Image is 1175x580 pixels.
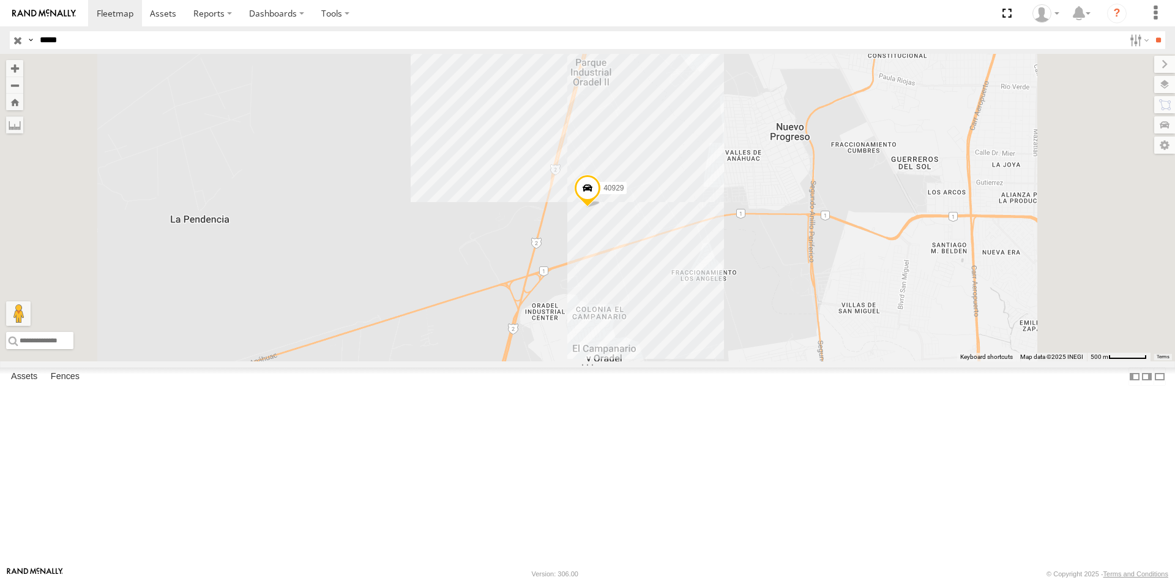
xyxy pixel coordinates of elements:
label: Measure [6,116,23,134]
button: Keyboard shortcuts [960,353,1013,361]
label: Dock Summary Table to the Right [1141,367,1153,385]
div: © Copyright 2025 - [1046,570,1168,578]
span: Map data ©2025 INEGI [1020,353,1083,360]
button: Zoom out [6,77,23,94]
label: Dock Summary Table to the Left [1128,367,1141,385]
a: Terms and Conditions [1103,570,1168,578]
div: Juan Lopez [1028,4,1064,23]
button: Map Scale: 500 m per 59 pixels [1087,353,1151,361]
button: Drag Pegman onto the map to open Street View [6,301,31,326]
a: Visit our Website [7,568,63,580]
button: Zoom Home [6,94,23,110]
label: Map Settings [1154,137,1175,154]
label: Search Filter Options [1125,31,1151,49]
span: 500 m [1091,353,1108,360]
i: ? [1107,4,1127,23]
span: 40929 [603,184,624,192]
a: Terms (opens in new tab) [1157,355,1169,360]
label: Search Query [26,31,35,49]
label: Assets [5,368,43,385]
img: rand-logo.svg [12,9,76,18]
label: Hide Summary Table [1154,367,1166,385]
label: Fences [45,368,86,385]
div: Version: 306.00 [532,570,578,578]
button: Zoom in [6,60,23,77]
